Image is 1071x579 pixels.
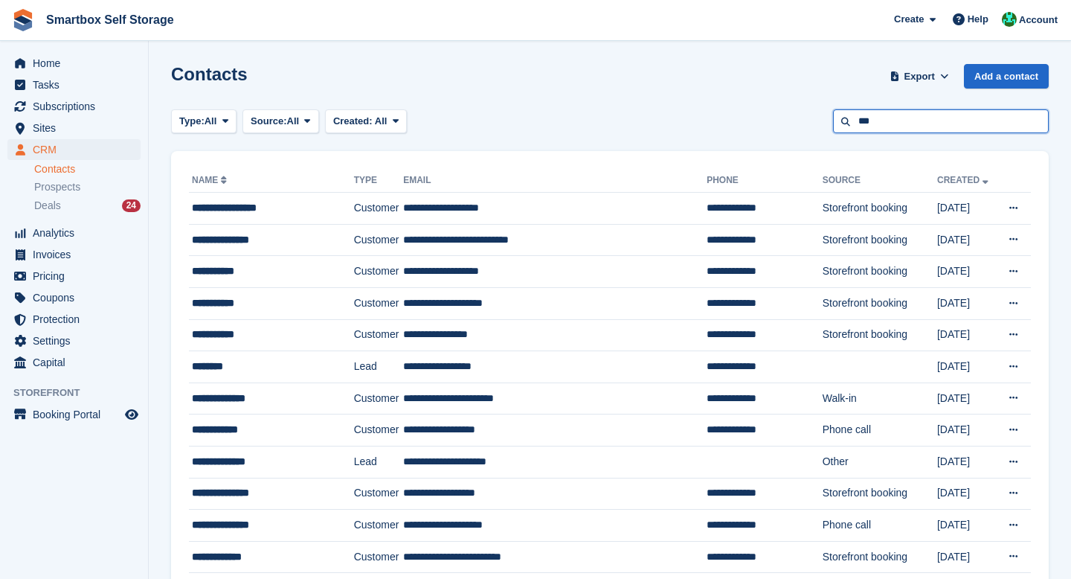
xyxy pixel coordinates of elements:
a: menu [7,330,141,351]
th: Source [823,169,937,193]
td: Customer [354,478,403,510]
img: Elinor Shepherd [1002,12,1017,27]
td: Customer [354,287,403,319]
td: [DATE] [937,193,997,225]
span: Pricing [33,266,122,287]
span: Protection [33,309,122,330]
th: Phone [707,169,823,193]
td: Storefront booking [823,541,937,573]
span: Storefront [13,386,148,400]
td: [DATE] [937,351,997,383]
td: Walk-in [823,383,937,415]
button: Source: All [242,109,319,134]
span: All [287,114,300,129]
td: Phone call [823,415,937,447]
td: [DATE] [937,541,997,573]
td: Customer [354,193,403,225]
td: [DATE] [937,319,997,351]
td: Customer [354,510,403,542]
a: menu [7,53,141,74]
a: Preview store [123,406,141,423]
span: Settings [33,330,122,351]
span: Booking Portal [33,404,122,425]
a: menu [7,287,141,308]
span: Prospects [34,180,80,194]
td: [DATE] [937,478,997,510]
td: Lead [354,351,403,383]
td: [DATE] [937,446,997,478]
span: CRM [33,139,122,160]
span: Created: [333,115,373,127]
span: Type: [179,114,205,129]
td: Customer [354,319,403,351]
span: Invoices [33,244,122,265]
td: Customer [354,383,403,415]
a: menu [7,404,141,425]
td: Storefront booking [823,193,937,225]
td: Other [823,446,937,478]
a: Smartbox Self Storage [40,7,180,32]
a: Created [937,175,991,185]
a: Prospects [34,179,141,195]
span: Analytics [33,223,122,243]
a: Add a contact [964,64,1049,89]
h1: Contacts [171,64,248,84]
td: [DATE] [937,256,997,288]
span: Deals [34,199,61,213]
td: Lead [354,446,403,478]
span: Coupons [33,287,122,308]
a: menu [7,96,141,117]
td: [DATE] [937,510,997,542]
span: Export [904,69,935,84]
td: [DATE] [937,415,997,447]
button: Type: All [171,109,237,134]
span: Capital [33,352,122,373]
a: menu [7,266,141,287]
span: Home [33,53,122,74]
td: Storefront booking [823,256,937,288]
td: Phone call [823,510,937,542]
td: [DATE] [937,287,997,319]
th: Type [354,169,403,193]
td: Customer [354,541,403,573]
span: Subscriptions [33,96,122,117]
td: Customer [354,224,403,256]
td: Storefront booking [823,224,937,256]
td: Storefront booking [823,319,937,351]
span: Source: [251,114,286,129]
span: Sites [33,118,122,138]
td: Storefront booking [823,287,937,319]
a: Contacts [34,162,141,176]
a: menu [7,352,141,373]
a: Deals 24 [34,198,141,214]
span: Create [894,12,924,27]
button: Created: All [325,109,407,134]
a: menu [7,223,141,243]
td: [DATE] [937,383,997,415]
a: menu [7,118,141,138]
a: Name [192,175,230,185]
span: All [375,115,387,127]
button: Export [887,64,952,89]
th: Email [403,169,707,193]
div: 24 [122,199,141,212]
span: All [205,114,217,129]
td: [DATE] [937,224,997,256]
td: Storefront booking [823,478,937,510]
a: menu [7,139,141,160]
a: menu [7,309,141,330]
td: Customer [354,256,403,288]
td: Customer [354,415,403,447]
span: Tasks [33,74,122,95]
img: stora-icon-8386f47178a22dfd0bd8f6a31ec36ba5ce8667c1dd55bd0f319d3a0aa187defe.svg [12,9,34,31]
a: menu [7,74,141,95]
a: menu [7,244,141,265]
span: Help [968,12,988,27]
span: Account [1019,13,1058,28]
